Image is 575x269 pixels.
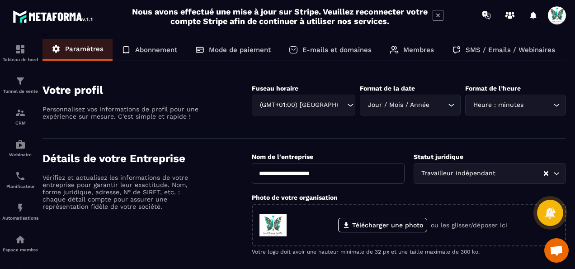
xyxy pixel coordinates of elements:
a: automationsautomationsAutomatisations [2,196,38,227]
a: schedulerschedulerPlanificateur [2,164,38,196]
input: Search for option [338,100,345,110]
label: Photo de votre organisation [252,194,338,201]
label: Format de l’heure [465,85,521,92]
h4: Détails de votre Entreprise [42,152,252,165]
p: Paramètres [65,45,104,53]
p: ou les glisser/déposer ici [431,221,507,229]
img: automations [15,202,26,213]
button: Clear Selected [544,170,548,177]
label: Télécharger une photo [338,218,427,232]
p: Espace membre [2,247,38,252]
div: Search for option [360,95,461,115]
p: Mode de paiement [209,46,271,54]
input: Search for option [498,168,543,178]
img: logo [13,8,94,24]
a: Ouvrir le chat [544,238,569,263]
h4: Votre profil [42,84,252,96]
p: Automatisations [2,216,38,221]
div: Search for option [465,95,566,115]
p: CRM [2,120,38,125]
p: Vérifiez et actualisez les informations de votre entreprise pour garantir leur exactitude. Nom, f... [42,174,201,210]
p: Tunnel de vente [2,89,38,94]
img: formation [15,107,26,118]
input: Search for option [525,100,551,110]
p: E-mails et domaines [302,46,372,54]
div: Search for option [252,95,355,115]
a: formationformationTunnel de vente [2,69,38,101]
p: Planificateur [2,184,38,189]
label: Fuseau horaire [252,85,298,92]
span: (GMT+01:00) [GEOGRAPHIC_DATA] [258,100,338,110]
p: Tableau de bord [2,57,38,62]
a: automationsautomationsEspace membre [2,227,38,259]
label: Format de la date [360,85,415,92]
p: Abonnement [135,46,177,54]
label: Statut juridique [414,153,463,160]
input: Search for option [431,100,446,110]
label: Nom de l'entreprise [252,153,313,160]
a: automationsautomationsWebinaire [2,132,38,164]
div: Search for option [414,163,566,184]
img: formation [15,44,26,55]
img: automations [15,234,26,245]
a: formationformationCRM [2,101,38,132]
p: Webinaire [2,152,38,157]
img: automations [15,139,26,150]
p: SMS / Emails / Webinaires [466,46,555,54]
img: formation [15,76,26,86]
h2: Nous avons effectué une mise à jour sur Stripe. Veuillez reconnecter votre compte Stripe afin de ... [132,7,428,26]
span: Jour / Mois / Année [366,100,431,110]
p: Membres [403,46,434,54]
p: Votre logo doit avoir une hauteur minimale de 32 px et une taille maximale de 300 ko. [252,249,566,255]
p: Personnalisez vos informations de profil pour une expérience sur mesure. C'est simple et rapide ! [42,106,201,120]
span: Heure : minutes [471,100,525,110]
img: scheduler [15,171,26,182]
span: Travailleur indépendant [419,168,498,178]
a: formationformationTableau de bord [2,37,38,69]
